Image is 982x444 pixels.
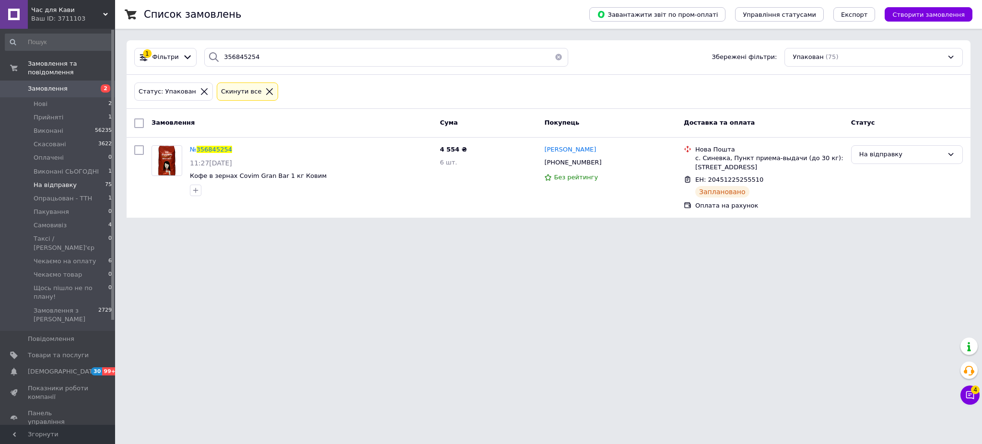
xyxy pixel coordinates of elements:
[28,59,115,77] span: Замовлення та повідомлення
[108,284,112,301] span: 0
[98,306,112,324] span: 2729
[108,234,112,252] span: 0
[28,409,89,426] span: Панель управління
[143,49,152,58] div: 1
[108,257,112,266] span: 6
[152,145,182,176] a: Фото товару
[712,53,777,62] span: Збережені фільтри:
[95,127,112,135] span: 56235
[190,146,232,153] a: №356845254
[875,11,972,18] a: Створити замовлення
[28,367,99,376] span: [DEMOGRAPHIC_DATA]
[684,119,755,126] span: Доставка та оплата
[544,159,601,166] span: [PHONE_NUMBER]
[31,14,115,23] div: Ваш ID: 3711103
[589,7,725,22] button: Завантажити звіт по пром-оплаті
[34,234,108,252] span: Таксі / [PERSON_NAME]'єр
[549,48,568,67] button: Очистить
[544,146,596,153] span: [PERSON_NAME]
[102,367,118,375] span: 99+
[34,140,66,149] span: Скасовані
[544,119,579,126] span: Покупець
[743,11,816,18] span: Управління статусами
[826,53,839,60] span: (75)
[105,181,112,189] span: 75
[34,127,63,135] span: Виконані
[34,284,108,301] span: Щось пішло не по плану!
[695,176,763,183] span: ЕН: 20451225255510
[190,172,327,179] a: Кофе в зернах Covim Gran Bar 1 кг Ковим
[91,367,102,375] span: 30
[197,146,232,153] span: 356845254
[108,194,112,203] span: 1
[108,270,112,279] span: 0
[34,100,47,108] span: Нові
[34,181,77,189] span: На відправку
[108,167,112,176] span: 1
[695,201,843,210] div: Оплата на рахунок
[695,154,843,171] div: с. Синевка, Пункт приема-выдачи (до 30 кг): [STREET_ADDRESS]
[152,53,179,62] span: Фільтри
[98,140,112,149] span: 3622
[971,386,980,394] span: 4
[892,11,965,18] span: Створити замовлення
[841,11,868,18] span: Експорт
[735,7,824,22] button: Управління статусами
[28,335,74,343] span: Повідомлення
[440,159,457,166] span: 6 шт.
[108,221,112,230] span: 4
[144,9,241,20] h1: Список замовлень
[219,87,264,97] div: Cкинути все
[851,119,875,126] span: Статус
[554,174,598,181] span: Без рейтингу
[440,146,467,153] span: 4 554 ₴
[960,386,980,405] button: Чат з покупцем4
[158,146,176,175] img: Фото товару
[34,153,64,162] span: Оплачені
[190,146,197,153] span: №
[101,84,110,93] span: 2
[793,53,823,62] span: Упакован
[108,208,112,216] span: 0
[28,351,89,360] span: Товари та послуги
[440,119,457,126] span: Cума
[34,270,82,279] span: Чекаємо товар
[859,150,943,160] div: На відправку
[137,87,198,97] div: Статус: Упакован
[695,186,749,198] div: Заплановано
[34,113,63,122] span: Прийняті
[34,208,69,216] span: Пакування
[31,6,103,14] span: Час для Кави
[108,153,112,162] span: 0
[204,48,568,67] input: Пошук за номером замовлення, ПІБ покупця, номером телефону, Email, номером накладної
[152,119,195,126] span: Замовлення
[695,145,843,154] div: Нова Пошта
[28,384,89,401] span: Показники роботи компанії
[34,194,92,203] span: Опрацьован - ТТН
[108,113,112,122] span: 1
[34,221,67,230] span: Самовивіз
[190,159,232,167] span: 11:27[DATE]
[833,7,876,22] button: Експорт
[34,167,99,176] span: Виконані СЬОГОДНІ
[597,10,718,19] span: Завантажити звіт по пром-оплаті
[885,7,972,22] button: Створити замовлення
[34,257,96,266] span: Чекаємо на оплату
[108,100,112,108] span: 2
[5,34,113,51] input: Пошук
[544,145,596,154] a: [PERSON_NAME]
[34,306,98,324] span: Замовлення з [PERSON_NAME]
[28,84,68,93] span: Замовлення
